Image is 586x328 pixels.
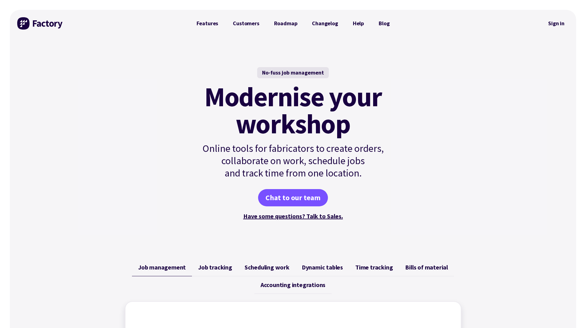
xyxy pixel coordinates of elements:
a: Chat to our team [258,189,328,206]
p: Online tools for fabricators to create orders, collaborate on work, schedule jobs and track time ... [189,142,397,179]
a: Blog [371,17,397,30]
span: Dynamic tables [302,264,343,271]
mark: Modernise your workshop [204,83,382,137]
span: Scheduling work [245,264,289,271]
a: Customers [225,17,266,30]
a: Features [189,17,226,30]
nav: Secondary Navigation [544,16,569,30]
span: Time tracking [355,264,393,271]
span: Accounting integrations [261,281,325,289]
a: Help [345,17,371,30]
span: Job tracking [198,264,232,271]
a: Roadmap [267,17,305,30]
a: Have some questions? Talk to Sales. [243,212,343,220]
div: No-fuss job management [257,67,329,78]
a: Sign in [544,16,569,30]
span: Job management [138,264,186,271]
a: Changelog [305,17,345,30]
img: Factory [17,17,63,30]
nav: Primary Navigation [189,17,397,30]
span: Bills of material [405,264,448,271]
